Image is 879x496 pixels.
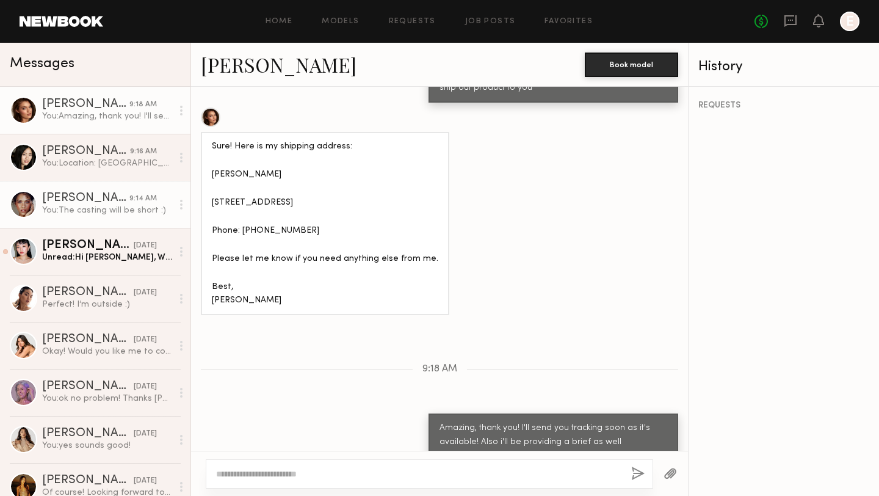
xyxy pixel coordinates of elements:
div: [PERSON_NAME] [42,428,134,440]
a: Book model [585,59,678,69]
div: [PERSON_NAME] [42,381,134,393]
a: Home [266,18,293,26]
a: [PERSON_NAME] [201,51,356,78]
div: Unread: Hi [PERSON_NAME], What type of video are you looking for? Testimonial, aesthetic, tutoria... [42,252,172,263]
div: [DATE] [134,240,157,252]
a: Models [322,18,359,26]
div: You: Amazing, thank you! I'll send you tracking soon as it's available! Also i'll be providing a ... [42,111,172,122]
div: [PERSON_NAME] [42,192,129,205]
div: [PERSON_NAME] [42,239,134,252]
div: 9:16 AM [130,146,157,158]
div: [PERSON_NAME] [42,286,134,299]
div: 9:18 AM [129,99,157,111]
span: Messages [10,57,74,71]
div: You: Location: [GEOGRAPHIC_DATA]. Address: [STREET_ADDRESS] This is my phone number: [PHONE_NUMBE... [42,158,172,169]
div: [PERSON_NAME] [42,145,130,158]
div: Sure! Here is my shipping address: [PERSON_NAME] [STREET_ADDRESS] Phone: [PHONE_NUMBER] Please le... [212,140,438,308]
div: [DATE] [134,334,157,346]
div: Amazing, thank you! I'll send you tracking soon as it's available! Also i'll be providing a brief... [440,421,667,450]
div: Okay! Would you like me to come completely bare faced or light makeup is ok [42,346,172,357]
div: REQUESTS [698,101,869,110]
div: Perfect! I’m outside :) [42,299,172,310]
a: Job Posts [465,18,516,26]
div: You: The casting will be short :) [42,205,172,216]
button: Book model [585,53,678,77]
div: [DATE] [134,381,157,393]
div: History [698,60,869,74]
div: [PERSON_NAME] [42,98,129,111]
div: You: ok no problem! Thanks [PERSON_NAME] [42,393,172,404]
div: You: yes sounds good! [42,440,172,451]
div: [DATE] [134,287,157,299]
div: [DATE] [134,475,157,487]
span: 9:18 AM [422,364,457,374]
div: [DATE] [134,428,157,440]
div: [PERSON_NAME] [42,475,134,487]
div: 9:14 AM [129,193,157,205]
a: E [840,12,859,31]
a: Favorites [544,18,593,26]
a: Requests [389,18,436,26]
div: [PERSON_NAME] [42,334,134,346]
